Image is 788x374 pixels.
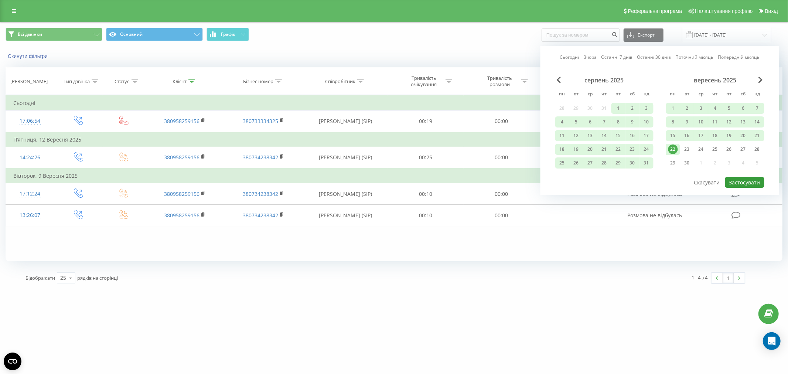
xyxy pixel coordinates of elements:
a: 380734238342 [243,190,278,197]
div: 16 [628,131,637,140]
div: пт 8 серп 2025 р. [611,116,625,127]
div: Тривалість розмови [480,75,519,88]
td: [PERSON_NAME] (SIP) [303,205,388,226]
div: пт 15 серп 2025 р. [611,130,625,141]
div: вт 19 серп 2025 р. [569,144,583,155]
div: 19 [572,144,581,154]
div: вт 9 вер 2025 р. [680,116,694,127]
a: 1 [723,273,734,283]
div: нд 24 серп 2025 р. [639,144,654,155]
div: 29 [668,158,678,168]
a: Останні 30 днів [637,54,671,61]
div: 22 [668,144,678,154]
div: 1 [668,103,678,113]
div: 1 - 4 з 4 [692,274,708,281]
a: 380958259156 [164,190,199,197]
div: 25 [557,158,567,168]
abbr: середа [585,89,596,100]
div: 2 [682,103,692,113]
div: пт 1 серп 2025 р. [611,103,625,114]
div: нд 17 серп 2025 р. [639,130,654,141]
span: Previous Month [557,76,561,83]
a: 380734238342 [243,154,278,161]
div: Клієнт [173,78,187,85]
div: ср 20 серп 2025 р. [583,144,597,155]
div: 23 [628,144,637,154]
div: вересень 2025 [666,76,764,84]
div: 15 [614,131,623,140]
div: 14:24:26 [13,150,47,165]
div: 24 [696,144,706,154]
div: 21 [600,144,609,154]
span: Налаштування профілю [695,8,753,14]
span: рядків на сторінці [77,275,118,281]
td: 00:00 [464,110,539,132]
div: нд 3 серп 2025 р. [639,103,654,114]
td: Сьогодні [6,96,782,110]
div: пт 29 серп 2025 р. [611,157,625,169]
a: Попередній місяць [718,54,760,61]
td: 00:00 [464,183,539,205]
abbr: неділя [641,89,652,100]
div: нд 14 вер 2025 р. [750,116,764,127]
div: 21 [753,131,762,140]
div: 13 [738,117,748,127]
div: 22 [614,144,623,154]
div: 12 [572,131,581,140]
abbr: понеділок [557,89,568,100]
div: 31 [642,158,651,168]
abbr: п’ятниця [613,89,624,100]
div: 28 [600,158,609,168]
div: 14 [753,117,762,127]
div: 16 [682,131,692,140]
div: чт 11 вер 2025 р. [708,116,722,127]
div: 25 [710,144,720,154]
div: пт 19 вер 2025 р. [722,130,736,141]
div: 25 [60,274,66,282]
div: пн 29 вер 2025 р. [666,157,680,169]
div: чт 4 вер 2025 р. [708,103,722,114]
div: 20 [738,131,748,140]
div: 6 [586,117,595,127]
div: вт 12 серп 2025 р. [569,130,583,141]
div: 2 [628,103,637,113]
abbr: четвер [710,89,721,100]
abbr: вівторок [682,89,693,100]
div: 5 [572,117,581,127]
div: 3 [696,103,706,113]
button: Графік [207,28,249,41]
div: пн 25 серп 2025 р. [555,157,569,169]
div: ср 10 вер 2025 р. [694,116,708,127]
div: вт 26 серп 2025 р. [569,157,583,169]
div: сб 9 серп 2025 р. [625,116,639,127]
div: нд 7 вер 2025 р. [750,103,764,114]
div: 9 [628,117,637,127]
div: 17 [642,131,651,140]
td: 00:10 [388,205,464,226]
span: Графік [221,32,235,37]
div: 24 [642,144,651,154]
div: пн 1 вер 2025 р. [666,103,680,114]
abbr: понеділок [668,89,679,100]
div: ср 6 серп 2025 р. [583,116,597,127]
div: 8 [614,117,623,127]
div: 23 [682,144,692,154]
div: [PERSON_NAME] [10,78,48,85]
div: ср 24 вер 2025 р. [694,144,708,155]
span: Вихід [765,8,778,14]
div: 13 [586,131,595,140]
td: 00:00 [464,147,539,169]
div: Бізнес номер [243,78,273,85]
button: Скасувати [690,177,724,188]
div: 3 [642,103,651,113]
div: пн 11 серп 2025 р. [555,130,569,141]
div: чт 25 вер 2025 р. [708,144,722,155]
button: Скинути фільтри [6,53,51,59]
div: сб 2 серп 2025 р. [625,103,639,114]
a: 380958259156 [164,154,199,161]
div: сб 20 вер 2025 р. [736,130,750,141]
td: Вівторок, 9 Вересня 2025 [6,169,782,183]
td: [PERSON_NAME] (SIP) [303,110,388,132]
a: 380958259156 [164,118,199,125]
div: 18 [557,144,567,154]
